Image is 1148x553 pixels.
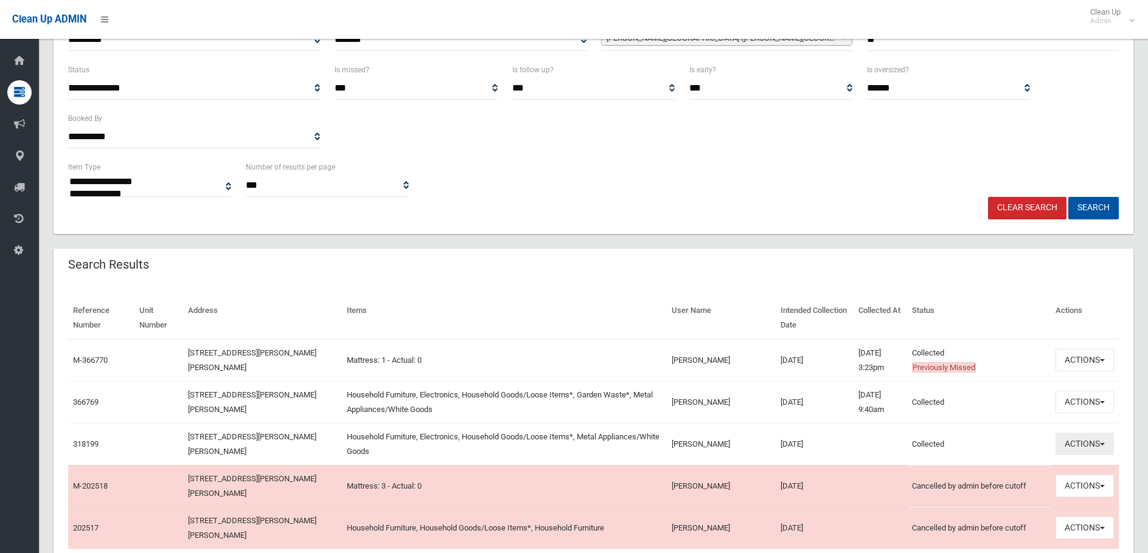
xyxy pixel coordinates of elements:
[68,160,100,174] label: Item Type
[68,112,102,125] label: Booked By
[188,390,316,414] a: [STREET_ADDRESS][PERSON_NAME][PERSON_NAME]
[854,339,908,382] td: [DATE] 3:23pm
[342,423,667,465] td: Household Furniture, Electronics, Household Goods/Loose Items*, Metal Appliances/White Goods
[854,381,908,423] td: [DATE] 9:40am
[667,381,776,423] td: [PERSON_NAME]
[188,516,316,540] a: [STREET_ADDRESS][PERSON_NAME][PERSON_NAME]
[246,160,335,174] label: Number of results per page
[1056,517,1114,539] button: Actions
[689,63,716,77] label: Is early?
[342,507,667,549] td: Household Furniture, Household Goods/Loose Items*, Household Furniture
[776,423,854,465] td: [DATE]
[1056,433,1114,455] button: Actions
[907,465,1051,507] td: Cancelled by admin before cutoff
[1056,475,1114,497] button: Actions
[667,297,776,339] th: User Name
[54,253,164,276] header: Search Results
[667,339,776,382] td: [PERSON_NAME]
[776,465,854,507] td: [DATE]
[1056,349,1114,371] button: Actions
[12,13,86,25] span: Clean Up ADMIN
[988,197,1066,219] a: Clear Search
[667,465,776,507] td: [PERSON_NAME]
[1068,197,1119,219] button: Search
[68,63,89,77] label: Status
[68,297,134,339] th: Reference Number
[776,297,854,339] th: Intended Collection Date
[776,381,854,423] td: [DATE]
[907,297,1051,339] th: Status
[188,348,316,372] a: [STREET_ADDRESS][PERSON_NAME][PERSON_NAME]
[342,297,667,339] th: Items
[73,481,108,490] a: M-202518
[1056,391,1114,413] button: Actions
[776,507,854,549] td: [DATE]
[342,339,667,382] td: Mattress: 1 - Actual: 0
[1084,7,1133,26] span: Clean Up
[73,355,108,365] a: M-366770
[1090,16,1121,26] small: Admin
[667,507,776,549] td: [PERSON_NAME]
[907,507,1051,549] td: Cancelled by admin before cutoff
[73,397,99,407] a: 366769
[907,339,1051,382] td: Collected
[188,432,316,456] a: [STREET_ADDRESS][PERSON_NAME][PERSON_NAME]
[342,381,667,423] td: Household Furniture, Electronics, Household Goods/Loose Items*, Garden Waste*, Metal Appliances/W...
[342,465,667,507] td: Mattress: 3 - Actual: 0
[73,439,99,448] a: 318199
[854,297,908,339] th: Collected At
[73,523,99,532] a: 202517
[134,297,183,339] th: Unit Number
[335,63,369,77] label: Is missed?
[1051,297,1119,339] th: Actions
[776,339,854,382] td: [DATE]
[188,474,316,498] a: [STREET_ADDRESS][PERSON_NAME][PERSON_NAME]
[907,423,1051,465] td: Collected
[512,63,554,77] label: Is follow up?
[183,297,342,339] th: Address
[867,63,909,77] label: Is oversized?
[667,423,776,465] td: [PERSON_NAME]
[907,381,1051,423] td: Collected
[912,362,976,373] span: Previously Missed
